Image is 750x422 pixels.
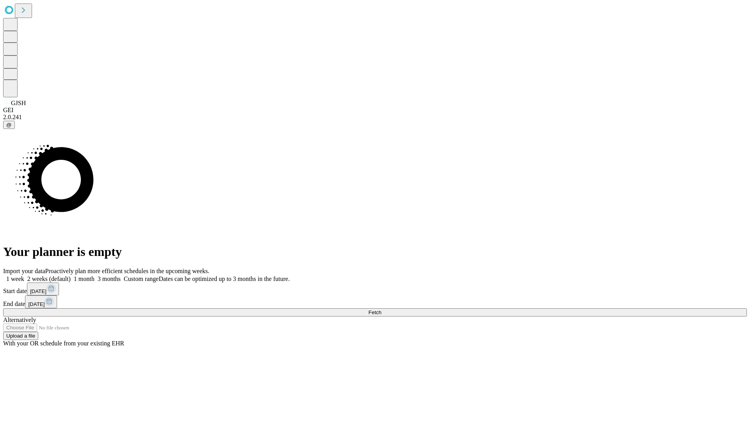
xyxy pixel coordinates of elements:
button: Fetch [3,308,747,316]
span: [DATE] [28,301,45,307]
span: 1 week [6,275,24,282]
span: Custom range [124,275,159,282]
div: Start date [3,283,747,295]
span: Fetch [368,309,381,315]
button: [DATE] [27,283,59,295]
span: Dates can be optimized up to 3 months in the future. [159,275,289,282]
span: Alternatively [3,316,36,323]
span: 3 months [98,275,121,282]
button: [DATE] [25,295,57,308]
span: @ [6,122,12,128]
span: 2 weeks (default) [27,275,71,282]
span: 1 month [74,275,95,282]
span: GJSH [11,100,26,106]
span: Import your data [3,268,45,274]
div: End date [3,295,747,308]
span: With your OR schedule from your existing EHR [3,340,124,347]
div: 2.0.241 [3,114,747,121]
span: Proactively plan more efficient schedules in the upcoming weeks. [45,268,209,274]
span: [DATE] [30,288,46,294]
div: GEI [3,107,747,114]
button: Upload a file [3,332,38,340]
button: @ [3,121,15,129]
h1: Your planner is empty [3,245,747,259]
